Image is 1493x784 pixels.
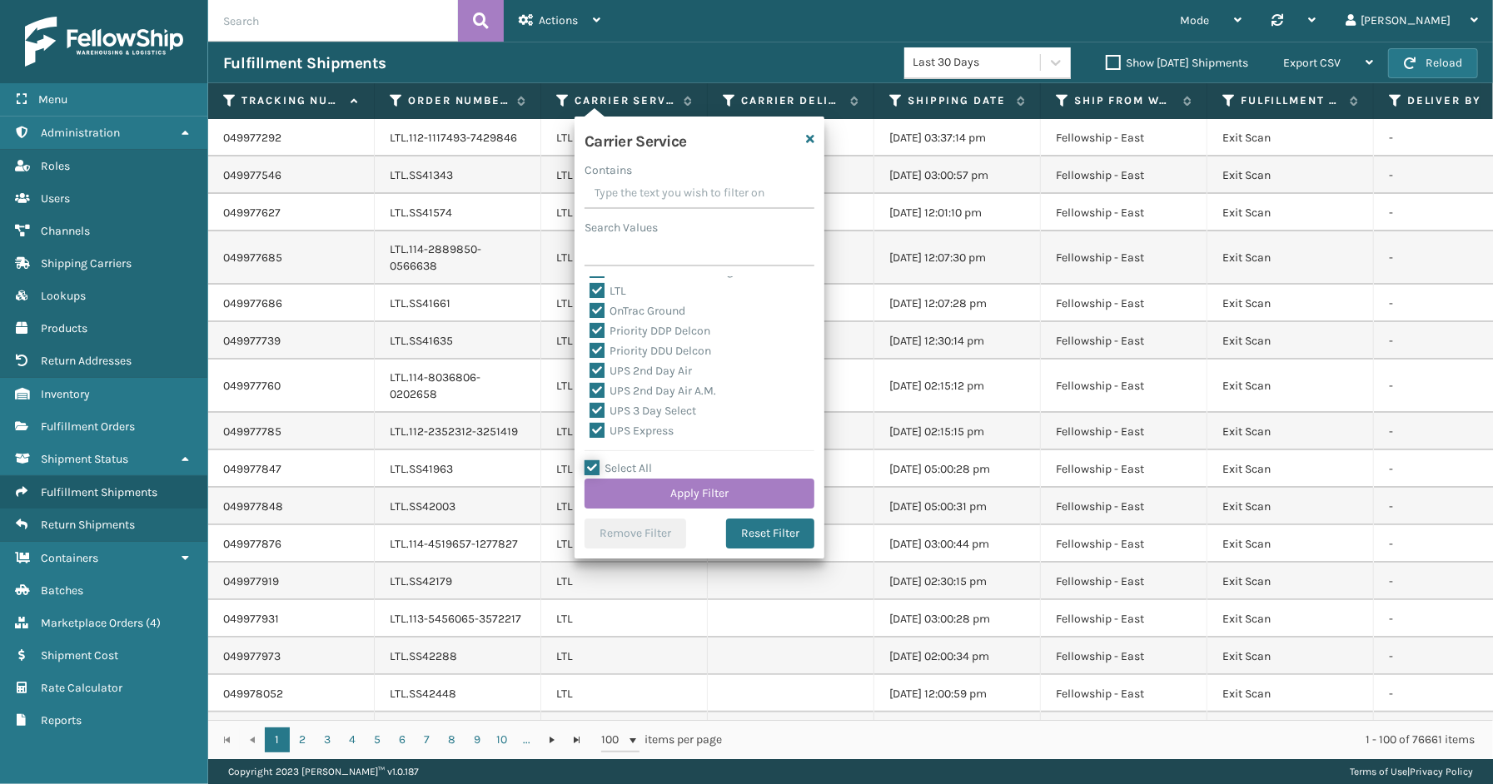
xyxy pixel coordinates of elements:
[1207,194,1374,231] td: Exit Scan
[1041,600,1207,638] td: Fellowship - East
[41,616,143,630] span: Marketplace Orders
[1041,638,1207,675] td: Fellowship - East
[41,551,98,565] span: Containers
[1207,712,1374,750] td: Exit Scan
[208,413,375,450] td: 049977785
[590,384,716,398] label: UPS 2nd Day Air A.M.
[208,488,375,525] td: 049977848
[41,485,157,499] span: Fulfillment Shipments
[1410,766,1473,777] a: Privacy Policy
[1207,119,1374,156] td: Exit Scan
[585,461,652,475] label: Select All
[365,727,390,752] a: 5
[1207,231,1374,285] td: Exit Scan
[390,168,453,182] a: LTL.SS41343
[1207,563,1374,600] td: Exit Scan
[874,413,1041,450] td: [DATE] 02:15:15 pm
[541,322,708,360] td: LTL
[874,285,1041,322] td: [DATE] 12:07:28 pm
[541,360,708,413] td: LTL
[146,616,161,630] span: ( 4 )
[1041,322,1207,360] td: Fellowship - East
[208,156,375,194] td: 049977546
[390,424,518,439] a: LTL.112-2352312-3251419
[1207,285,1374,322] td: Exit Scan
[1041,488,1207,525] td: Fellowship - East
[265,727,290,752] a: 1
[541,285,708,322] td: LTL
[38,92,67,107] span: Menu
[208,563,375,600] td: 049977919
[408,93,509,108] label: Order Number
[208,194,375,231] td: 049977627
[1388,48,1478,78] button: Reload
[1041,525,1207,563] td: Fellowship - East
[541,712,708,750] td: LTL
[208,712,375,750] td: 049978151
[390,370,480,401] a: LTL.114-8036806-0202658
[41,321,87,335] span: Products
[585,127,687,151] h4: Carrier Service
[913,54,1042,72] div: Last 30 Days
[874,450,1041,488] td: [DATE] 05:00:28 pm
[1041,156,1207,194] td: Fellowship - East
[390,687,456,701] a: LTL.SS42448
[315,727,340,752] a: 3
[1350,759,1473,784] div: |
[1041,563,1207,600] td: Fellowship - East
[1041,360,1207,413] td: Fellowship - East
[874,600,1041,638] td: [DATE] 03:00:28 pm
[25,17,183,67] img: logo
[1283,56,1341,70] span: Export CSV
[1207,488,1374,525] td: Exit Scan
[41,387,90,401] span: Inventory
[874,322,1041,360] td: [DATE] 12:30:14 pm
[208,600,375,638] td: 049977931
[1041,413,1207,450] td: Fellowship - East
[390,574,452,588] a: LTL.SS42179
[541,194,708,231] td: LTL
[390,612,521,626] a: LTL.113-5456065-3572217
[874,525,1041,563] td: [DATE] 03:00:44 pm
[541,675,708,712] td: LTL
[601,732,626,748] span: 100
[41,583,83,598] span: Batches
[874,119,1041,156] td: [DATE] 03:37:14 pm
[541,563,708,600] td: LTL
[541,525,708,563] td: LTL
[541,156,708,194] td: LTL
[541,413,708,450] td: LTL
[1041,450,1207,488] td: Fellowship - East
[465,727,490,752] a: 9
[515,727,540,752] a: ...
[874,638,1041,675] td: [DATE] 02:00:34 pm
[541,600,708,638] td: LTL
[390,334,453,348] a: LTL.SS41635
[874,675,1041,712] td: [DATE] 12:00:59 pm
[41,713,82,727] span: Reports
[540,727,565,752] a: Go to the next page
[390,537,518,551] a: LTL.114-4519657-1277827
[390,727,415,752] a: 6
[590,284,626,298] label: LTL
[208,322,375,360] td: 049977739
[1207,156,1374,194] td: Exit Scan
[874,712,1041,750] td: [DATE] 02:01:16 pm
[41,159,70,173] span: Roles
[874,194,1041,231] td: [DATE] 12:01:10 pm
[41,224,90,238] span: Channels
[1207,322,1374,360] td: Exit Scan
[208,119,375,156] td: 049977292
[41,256,132,270] span: Shipping Carriers
[539,13,578,27] span: Actions
[585,219,658,236] label: Search Values
[41,354,132,368] span: Return Addresses
[1106,56,1248,70] label: Show [DATE] Shipments
[1207,450,1374,488] td: Exit Scan
[41,681,122,695] span: Rate Calculator
[390,296,450,310] a: LTL.SS41661
[208,675,375,712] td: 049978052
[1350,766,1407,777] a: Terms of Use
[208,450,375,488] td: 049977847
[570,733,584,747] span: Go to the last page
